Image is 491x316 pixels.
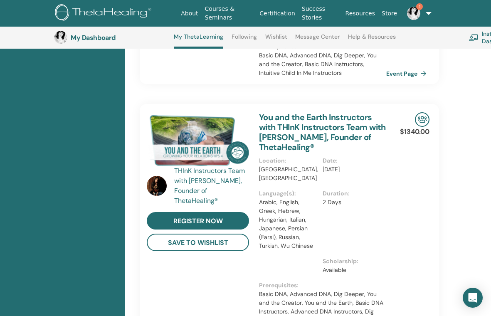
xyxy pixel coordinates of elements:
[348,33,396,47] a: Help & Resources
[147,112,249,168] img: You and the Earth Instructors
[259,281,386,290] p: Prerequisites :
[232,33,257,47] a: Following
[265,33,287,47] a: Wishlist
[174,166,251,206] a: THInK Instructors Team with [PERSON_NAME], Founder of ThetaHealing®
[259,165,318,183] p: [GEOGRAPHIC_DATA], [GEOGRAPHIC_DATA]
[178,6,201,21] a: About
[259,156,318,165] p: Location :
[147,234,249,251] button: save to wishlist
[259,189,318,198] p: Language(s) :
[202,1,257,25] a: Courses & Seminars
[415,112,429,127] img: In-Person Seminar
[147,212,249,230] a: register now
[386,67,430,80] a: Event Page
[71,34,154,42] h3: My Dashboard
[469,34,479,41] img: chalkboard-teacher.svg
[323,165,381,174] p: [DATE]
[323,156,381,165] p: Date :
[299,1,342,25] a: Success Stories
[173,217,223,225] span: register now
[256,6,298,21] a: Certification
[55,4,154,23] img: logo.png
[295,33,340,47] a: Message Center
[259,198,318,250] p: Arabic, English, Greek, Hebrew, Hungarian, Italian, Japanese, Persian (Farsi), Russian, Turkish, ...
[323,198,381,207] p: 2 Days
[378,6,400,21] a: Store
[400,127,429,137] p: $1340.00
[323,257,381,266] p: Scholarship :
[259,112,386,153] a: You and the Earth Instructors with THInK Instructors Team with [PERSON_NAME], Founder of ThetaHea...
[463,288,483,308] div: Open Intercom Messenger
[416,3,423,10] span: 1
[259,51,386,77] p: Basic DNA, Advanced DNA, Dig Deeper, You and the Creator, Basic DNA Instructors, Intuitive Child ...
[174,33,223,49] a: My ThetaLearning
[54,31,67,44] img: default.jpg
[323,189,381,198] p: Duration :
[342,6,379,21] a: Resources
[407,7,420,20] img: default.jpg
[323,266,381,274] p: Available
[147,176,167,196] img: default.jpg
